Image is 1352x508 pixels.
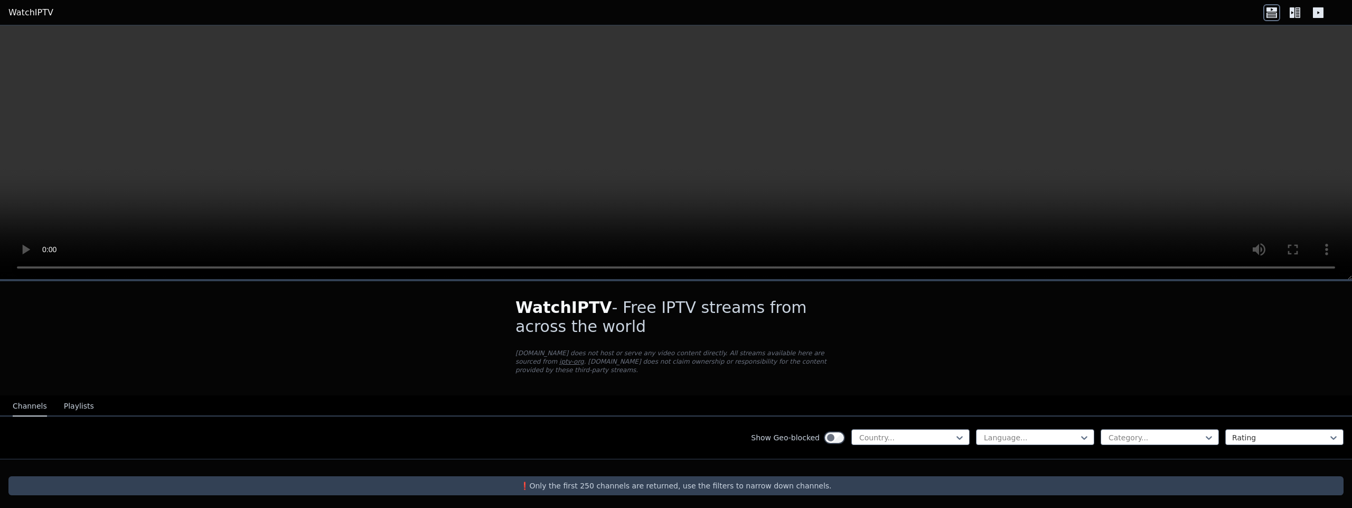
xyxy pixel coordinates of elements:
h1: - Free IPTV streams from across the world [515,298,837,336]
p: [DOMAIN_NAME] does not host or serve any video content directly. All streams available here are s... [515,349,837,374]
a: WatchIPTV [8,6,53,19]
button: Channels [13,396,47,417]
label: Show Geo-blocked [751,432,820,443]
button: Playlists [64,396,94,417]
p: ❗️Only the first 250 channels are returned, use the filters to narrow down channels. [13,481,1339,491]
span: WatchIPTV [515,298,612,317]
a: iptv-org [559,358,584,365]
